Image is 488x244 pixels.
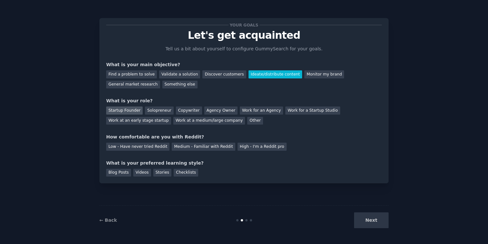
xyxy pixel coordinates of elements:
div: Checklists [174,169,198,177]
div: How comfortable are you with Reddit? [106,134,382,140]
a: ← Back [99,218,117,223]
div: Work for a Startup Studio [285,107,340,115]
p: Let's get acquainted [106,30,382,41]
div: Monitor my brand [304,70,344,78]
div: Stories [153,169,171,177]
div: What is your main objective? [106,61,382,68]
p: Tell us a bit about yourself to configure GummySearch for your goals. [163,46,325,52]
div: Discover customers [202,70,246,78]
div: Low - Have never tried Reddit [106,143,169,151]
div: Agency Owner [204,107,238,115]
span: Your goals [229,22,259,28]
div: Work at an early stage startup [106,117,171,125]
div: Something else [162,81,198,89]
div: Other [247,117,263,125]
div: General market research [106,81,160,89]
div: Solopreneur [145,107,173,115]
div: Ideate/distribute content [249,70,302,78]
div: What is your preferred learning style? [106,160,382,167]
div: Find a problem to solve [106,70,157,78]
div: Validate a solution [159,70,200,78]
div: Work at a medium/large company [173,117,245,125]
div: Videos [133,169,151,177]
div: Copywriter [176,107,202,115]
div: What is your role? [106,97,382,104]
div: Medium - Familiar with Reddit [172,143,235,151]
div: Blog Posts [106,169,131,177]
div: Work for an Agency [240,107,283,115]
div: Startup Founder [106,107,143,115]
div: High - I'm a Reddit pro [238,143,287,151]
